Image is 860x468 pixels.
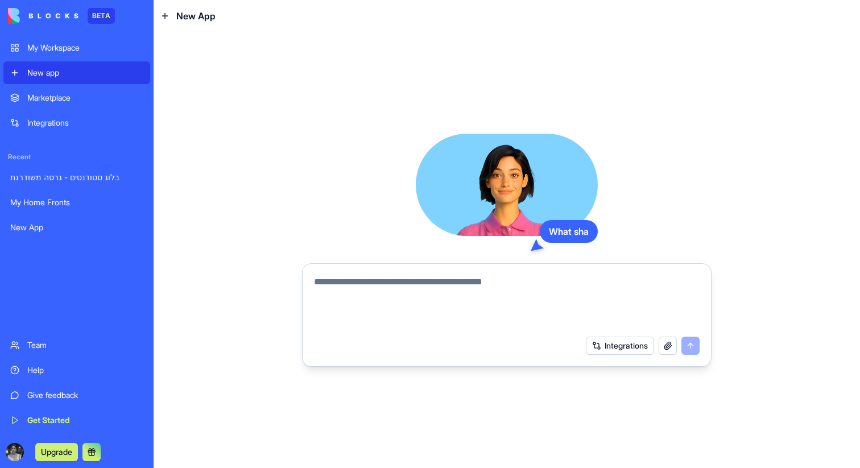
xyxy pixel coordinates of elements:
div: Integrations [27,117,143,129]
div: My Home Fronts [10,197,143,208]
div: Team [27,339,143,351]
a: My Home Fronts [3,191,150,214]
span: New App [176,9,216,23]
div: New App [10,222,143,233]
span: Recent [3,152,150,161]
div: New app [27,67,143,78]
div: Give feedback [27,390,143,401]
div: My Workspace [27,42,143,53]
div: Marketplace [27,92,143,103]
div: Get Started [27,415,143,426]
div: בלוג סטודנטים - גרסה משודרגת [10,172,143,183]
img: ACg8ocJpo7-6uNqbL2O6o9AdRcTI_wCXeWsoHdL_BBIaBlFxyFzsYWgr=s96-c [6,443,24,461]
a: My Workspace [3,36,150,59]
a: New App [3,216,150,239]
a: Integrations [3,111,150,134]
button: Upgrade [35,443,78,461]
a: New app [3,61,150,84]
div: What sha [540,220,598,243]
button: Integrations [586,337,654,355]
a: Get Started [3,409,150,432]
a: Marketplace [3,86,150,109]
a: Upgrade [35,446,78,457]
a: BETA [8,8,115,24]
img: logo [8,8,78,24]
a: Help [3,359,150,382]
div: BETA [88,8,115,24]
a: Team [3,334,150,357]
div: Help [27,365,143,376]
a: בלוג סטודנטים - גרסה משודרגת [3,166,150,189]
a: Give feedback [3,384,150,407]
